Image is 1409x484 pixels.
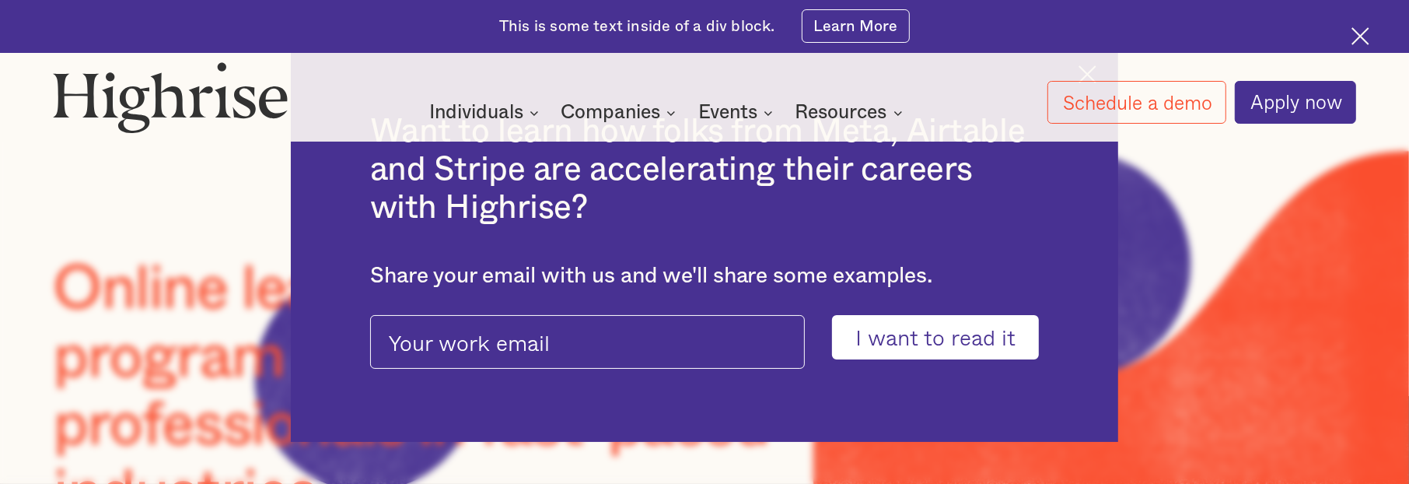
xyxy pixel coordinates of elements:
div: Resources [795,103,887,122]
div: Events [698,103,778,122]
div: Companies [561,103,680,122]
a: Apply now [1235,81,1356,124]
div: This is some text inside of a div block. [499,16,775,37]
div: Events [698,103,757,122]
div: Companies [561,103,660,122]
h2: Want to learn how folks from Meta, Airtable and Stripe are accelerating their careers with Highrise? [370,113,1040,228]
input: I want to read it [832,315,1040,359]
input: Your work email [370,315,805,369]
a: Learn More [802,9,910,43]
a: Schedule a demo [1047,81,1226,124]
div: Share your email with us and we'll share some examples. [370,263,1040,289]
img: Highrise logo [53,61,288,133]
div: Resources [795,103,907,122]
form: pop-up-modal-form [370,315,1040,359]
img: Cross icon [1351,27,1369,45]
div: Individuals [429,103,523,122]
div: Individuals [429,103,544,122]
